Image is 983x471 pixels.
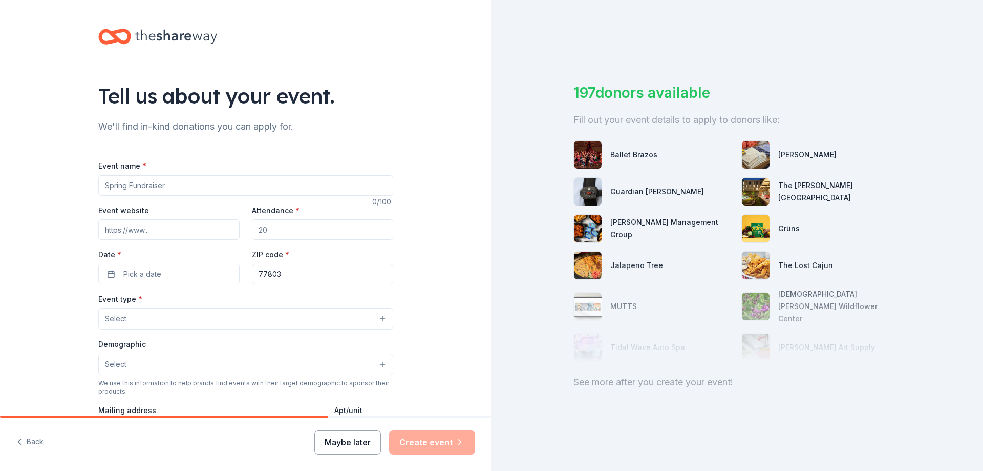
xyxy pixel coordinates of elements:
[610,186,704,198] div: Guardian [PERSON_NAME]
[778,179,901,204] div: The [PERSON_NAME][GEOGRAPHIC_DATA]
[252,250,289,260] label: ZIP code
[573,112,901,128] div: Fill out your event details to apply to donors like:
[574,178,602,206] img: photo for Guardian Angel Device
[742,215,770,242] img: photo for Grüns
[314,430,381,455] button: Maybe later
[778,222,800,235] div: Grüns
[742,178,770,206] img: photo for The George Hotel
[98,379,393,396] div: We use this information to help brands find events with their target demographic to sponsor their...
[98,206,149,216] label: Event website
[742,252,770,279] img: photo for The Lost Cajun
[574,141,602,169] img: photo for Ballet Brazos
[98,339,146,350] label: Demographic
[573,374,901,391] div: See more after you create your event!
[610,149,657,161] div: Ballet Brazos
[98,264,240,284] button: Pick a date
[573,82,901,104] div: 197 donors available
[98,81,393,110] div: Tell us about your event.
[98,219,240,240] input: https://www...
[778,149,837,161] div: [PERSON_NAME]
[98,118,393,135] div: We'll find in-kind donations you can apply for.
[742,141,770,169] img: photo for Murdoch's
[123,268,161,280] span: Pick a date
[98,161,146,171] label: Event name
[610,216,733,241] div: [PERSON_NAME] Management Group
[252,264,393,284] input: 12345 (U.S. only)
[98,405,156,416] label: Mailing address
[16,432,44,453] button: Back
[334,405,362,416] label: Apt/unit
[372,196,393,208] div: 0 /100
[98,354,393,375] button: Select
[574,215,602,242] img: photo for Avants Management Group
[105,313,126,325] span: Select
[98,250,240,260] label: Date
[105,358,126,371] span: Select
[98,308,393,330] button: Select
[574,252,602,279] img: photo for Jalapeno Tree
[252,206,300,216] label: Attendance
[98,294,142,304] label: Event type
[98,175,393,196] input: Spring Fundraiser
[252,219,393,240] input: 20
